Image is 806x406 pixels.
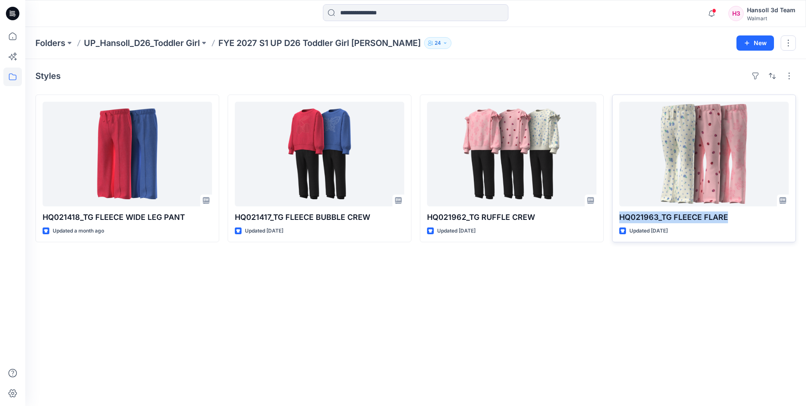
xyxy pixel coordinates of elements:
a: HQ021962_TG RUFFLE CREW [427,102,596,206]
p: Updated [DATE] [437,227,476,235]
p: HQ021418_TG FLEECE WIDE LEG PANT [43,211,212,223]
a: HQ021418_TG FLEECE WIDE LEG PANT [43,102,212,206]
p: Updated [DATE] [629,227,668,235]
p: 24 [435,38,441,48]
p: Updated [DATE] [245,227,283,235]
a: UP_Hansoll_D26_Toddler Girl [84,37,200,49]
p: FYE 2027 S1 UP D26 Toddler Girl [PERSON_NAME] [218,37,421,49]
a: HQ021417_TG FLEECE BUBBLE CREW [235,102,404,206]
div: Hansoll 3d Team [747,5,795,15]
a: Folders [35,37,65,49]
div: Walmart [747,15,795,22]
p: Updated a month ago [53,227,104,235]
p: HQ021417_TG FLEECE BUBBLE CREW [235,211,404,223]
button: 24 [424,37,451,49]
p: HQ021962_TG RUFFLE CREW [427,211,596,223]
p: HQ021963_TG FLEECE FLARE [619,211,789,223]
div: H3 [728,6,744,21]
button: New [736,35,774,51]
a: HQ021963_TG FLEECE FLARE [619,102,789,206]
h4: Styles [35,71,61,81]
